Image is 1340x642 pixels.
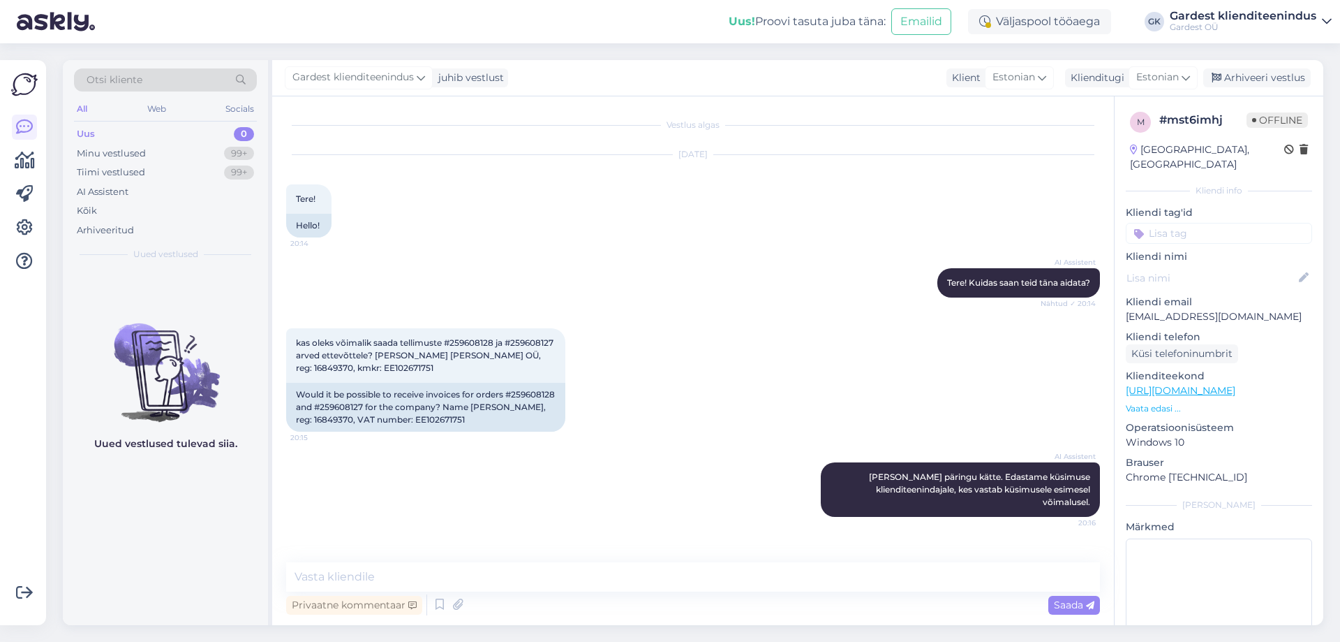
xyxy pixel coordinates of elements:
div: Would it be possible to receive invoices for orders #259608128 and #259608127 for the company? Na... [286,383,565,432]
a: Gardest klienditeenindusGardest OÜ [1170,10,1332,33]
span: Tere! Kuidas saan teid täna aidata? [947,277,1090,288]
div: # mst6imhj [1159,112,1246,129]
span: Tere! [296,194,315,204]
span: 20:15 [290,432,343,443]
div: Küsi telefoninumbrit [1126,344,1238,363]
p: Chrome [TECHNICAL_ID] [1126,470,1312,485]
p: Uued vestlused tulevad siia. [94,437,237,451]
span: Gardest klienditeenindus [292,70,414,85]
div: [PERSON_NAME] [1126,499,1312,511]
div: 0 [234,127,254,141]
img: Askly Logo [11,71,38,98]
div: All [74,100,90,118]
div: juhib vestlust [433,71,504,85]
div: Gardest OÜ [1170,22,1316,33]
button: Emailid [891,8,951,35]
div: Web [144,100,169,118]
div: GK [1145,12,1164,31]
div: Minu vestlused [77,147,146,161]
div: Kliendi info [1126,184,1312,197]
a: [URL][DOMAIN_NAME] [1126,384,1235,397]
span: AI Assistent [1043,451,1096,462]
span: Estonian [992,70,1035,85]
p: Operatsioonisüsteem [1126,421,1312,435]
div: Vestlus algas [286,119,1100,131]
div: Tiimi vestlused [77,166,145,180]
div: Klient [946,71,981,85]
p: Kliendi tag'id [1126,205,1312,220]
input: Lisa tag [1126,223,1312,244]
div: Arhiveeritud [77,224,134,238]
div: Gardest klienditeenindus [1170,10,1316,22]
span: 20:14 [290,238,343,249]
span: Offline [1246,112,1308,128]
div: Arhiveeri vestlus [1203,68,1311,87]
span: kas oleks võimalik saada tellimuste #259608128 ja #259608127 arved ettevõttele? [PERSON_NAME] [PE... [296,337,556,373]
span: 20:16 [1043,518,1096,528]
span: m [1137,117,1145,127]
p: Märkmed [1126,520,1312,534]
div: Uus [77,127,95,141]
span: Saada [1054,599,1094,611]
span: Otsi kliente [87,73,142,87]
span: AI Assistent [1043,257,1096,268]
p: Brauser [1126,455,1312,470]
div: Hello! [286,214,332,238]
img: No chats [63,298,268,424]
div: Socials [223,100,257,118]
span: [PERSON_NAME] päringu kätte. Edastame küsimuse klienditeenindajale, kes vastab küsimusele esimese... [869,472,1092,507]
b: Uus! [729,15,755,28]
div: [DATE] [286,148,1100,161]
div: Proovi tasuta juba täna: [729,13,886,30]
span: Nähtud ✓ 20:14 [1041,298,1096,309]
p: Kliendi email [1126,295,1312,309]
div: Väljaspool tööaega [968,9,1111,34]
p: Kliendi telefon [1126,330,1312,344]
span: Estonian [1136,70,1179,85]
div: [GEOGRAPHIC_DATA], [GEOGRAPHIC_DATA] [1130,143,1284,172]
input: Lisa nimi [1126,270,1296,286]
p: [EMAIL_ADDRESS][DOMAIN_NAME] [1126,309,1312,324]
p: Windows 10 [1126,435,1312,450]
div: 99+ [224,166,254,180]
div: Klienditugi [1065,71,1124,85]
div: Privaatne kommentaar [286,596,422,615]
div: AI Assistent [77,185,128,199]
span: Uued vestlused [133,248,198,261]
p: Kliendi nimi [1126,249,1312,264]
p: Vaata edasi ... [1126,402,1312,415]
div: Kõik [77,204,97,218]
p: Klienditeekond [1126,369,1312,384]
div: 99+ [224,147,254,161]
